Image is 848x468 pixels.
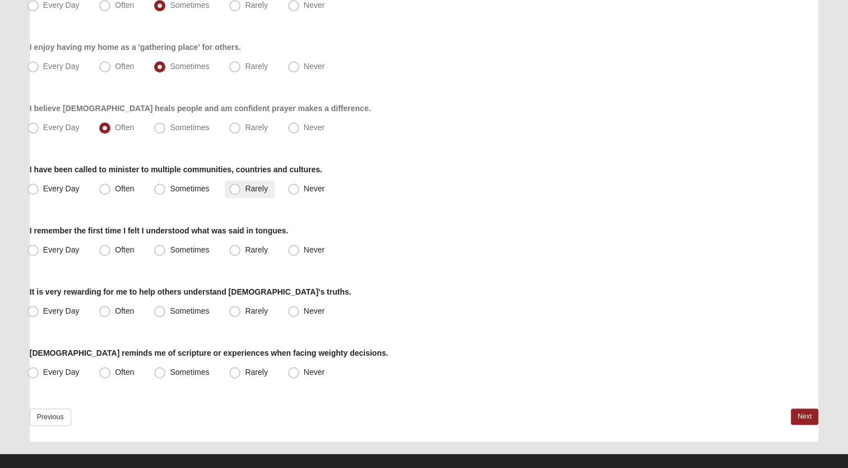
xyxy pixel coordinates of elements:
span: Sometimes [170,62,209,71]
span: Sometimes [170,1,209,10]
span: Never [304,1,325,10]
span: Rarely [245,245,267,254]
span: Never [304,368,325,377]
span: Sometimes [170,245,209,254]
a: Next [791,409,818,425]
span: Never [304,123,325,132]
span: Every Day [43,306,80,315]
a: Previous [30,409,71,426]
span: Rarely [245,184,267,193]
span: Sometimes [170,123,209,132]
span: Often [115,306,134,315]
span: Often [115,62,134,71]
span: Often [115,368,134,377]
span: Never [304,62,325,71]
span: Often [115,123,134,132]
label: I remember the first time I felt I understood what was said in tongues. [30,225,288,236]
span: Never [304,245,325,254]
span: Rarely [245,368,267,377]
label: I enjoy having my home as a 'gathering place' for others. [30,42,241,53]
span: Every Day [43,123,80,132]
span: Often [115,184,134,193]
span: Sometimes [170,184,209,193]
label: I have been called to minister to multiple communities, countries and cultures. [30,164,322,175]
span: Often [115,1,134,10]
span: Never [304,184,325,193]
span: Sometimes [170,306,209,315]
label: I believe [DEMOGRAPHIC_DATA] heals people and am confident prayer makes a difference. [30,103,371,114]
label: It is very rewarding for me to help others understand [DEMOGRAPHIC_DATA]'s truths. [30,286,351,297]
span: Every Day [43,368,80,377]
span: Rarely [245,306,267,315]
span: Rarely [245,1,267,10]
span: Rarely [245,123,267,132]
span: Never [304,306,325,315]
span: Every Day [43,245,80,254]
span: Every Day [43,184,80,193]
label: [DEMOGRAPHIC_DATA] reminds me of scripture or experiences when facing weighty decisions. [30,347,388,359]
span: Every Day [43,1,80,10]
span: Often [115,245,134,254]
span: Every Day [43,62,80,71]
span: Sometimes [170,368,209,377]
span: Rarely [245,62,267,71]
